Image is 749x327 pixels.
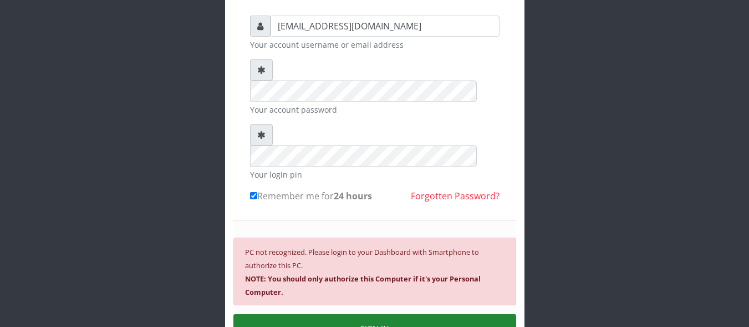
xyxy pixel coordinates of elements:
small: PC not recognized. Please login to your Dashboard with Smartphone to authorize this PC. [245,247,481,297]
small: Your account password [250,104,500,115]
label: Remember me for [250,189,372,203]
input: Username or email address [271,16,500,37]
a: Forgotten Password? [411,190,500,202]
b: 24 hours [334,190,372,202]
small: Your login pin [250,169,500,180]
small: Your account username or email address [250,39,500,51]
b: NOTE: You should only authorize this Computer if it's your Personal Computer. [245,274,481,297]
input: Remember me for24 hours [250,192,257,199]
